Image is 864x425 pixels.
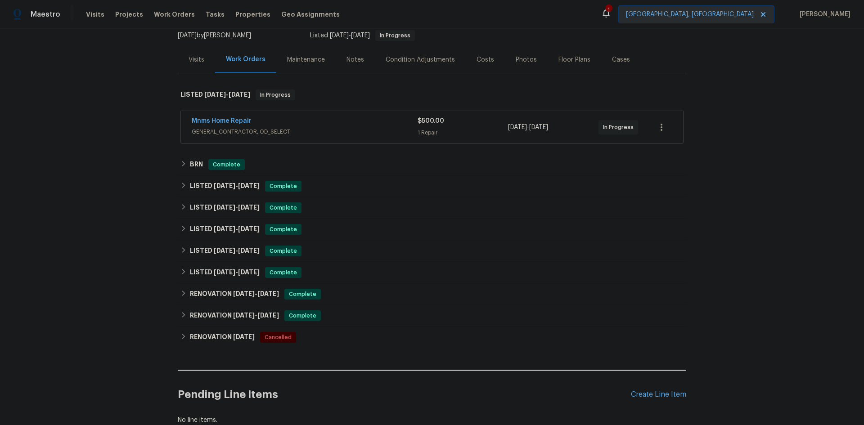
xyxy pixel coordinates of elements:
div: RENOVATION [DATE]-[DATE]Complete [178,283,686,305]
div: LISTED [DATE]-[DATE]Complete [178,262,686,283]
h6: LISTED [190,224,260,235]
span: In Progress [376,33,414,38]
span: Work Orders [154,10,195,19]
h6: RENOVATION [190,310,279,321]
span: - [214,204,260,210]
span: [DATE] [178,32,197,39]
div: Visits [189,55,204,64]
div: No line items. [178,416,686,425]
span: Complete [209,160,244,169]
span: [DATE] [233,334,255,340]
span: [DATE] [214,247,235,254]
span: Projects [115,10,143,19]
h6: RENOVATION [190,332,255,343]
h6: LISTED [190,267,260,278]
span: [DATE] [238,247,260,254]
span: [PERSON_NAME] [796,10,850,19]
span: [DATE] [238,269,260,275]
span: [DATE] [214,204,235,210]
h2: Pending Line Items [178,374,631,416]
span: - [233,291,279,297]
div: Photos [516,55,537,64]
div: LISTED [DATE]-[DATE]Complete [178,197,686,219]
span: [DATE] [238,183,260,189]
div: 1 [605,5,612,14]
span: - [508,123,548,132]
span: Complete [266,268,301,277]
span: $500.00 [418,118,444,124]
span: [DATE] [238,226,260,232]
div: LISTED [DATE]-[DATE]In Progress [178,81,686,109]
span: Properties [235,10,270,19]
span: In Progress [256,90,294,99]
span: [DATE] [508,124,527,130]
span: - [204,91,250,98]
span: [DATE] [330,32,349,39]
h6: BRN [190,159,203,170]
span: Complete [266,225,301,234]
div: RENOVATION [DATE]-[DATE]Complete [178,305,686,327]
div: Floor Plans [558,55,590,64]
div: BRN Complete [178,154,686,175]
span: - [233,312,279,318]
span: [DATE] [214,183,235,189]
div: Condition Adjustments [386,55,455,64]
span: [DATE] [204,91,226,98]
a: Mnms Home Repair [192,118,252,124]
span: [DATE] [233,291,255,297]
div: Work Orders [226,55,265,64]
span: Cancelled [261,333,295,342]
div: Costs [477,55,494,64]
span: - [214,226,260,232]
h6: LISTED [180,89,250,100]
h6: LISTED [190,202,260,213]
div: Cases [612,55,630,64]
h6: LISTED [190,246,260,256]
span: [DATE] [238,204,260,210]
span: Visits [86,10,104,19]
span: [DATE] [214,269,235,275]
div: RENOVATION [DATE]Cancelled [178,327,686,348]
div: LISTED [DATE]-[DATE]Complete [178,175,686,197]
span: [DATE] [257,312,279,318]
span: Complete [285,290,320,299]
div: Notes [346,55,364,64]
span: [GEOGRAPHIC_DATA], [GEOGRAPHIC_DATA] [626,10,754,19]
span: [DATE] [214,226,235,232]
span: Complete [266,246,301,255]
span: [DATE] [233,312,255,318]
div: Create Line Item [631,390,686,399]
div: 1 Repair [418,128,508,137]
div: LISTED [DATE]-[DATE]Complete [178,219,686,240]
span: Complete [266,182,301,191]
div: by [PERSON_NAME] [178,30,262,41]
span: - [214,183,260,189]
span: [DATE] [351,32,370,39]
span: Tasks [206,11,225,18]
div: LISTED [DATE]-[DATE]Complete [178,240,686,262]
h6: LISTED [190,181,260,192]
span: Complete [285,311,320,320]
span: Maestro [31,10,60,19]
span: Complete [266,203,301,212]
span: - [214,247,260,254]
span: [DATE] [229,91,250,98]
span: [DATE] [257,291,279,297]
span: Geo Assignments [281,10,340,19]
div: Maintenance [287,55,325,64]
span: - [330,32,370,39]
span: [DATE] [529,124,548,130]
span: GENERAL_CONTRACTOR, OD_SELECT [192,127,418,136]
span: Listed [310,32,415,39]
h6: RENOVATION [190,289,279,300]
span: In Progress [603,123,637,132]
span: - [214,269,260,275]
